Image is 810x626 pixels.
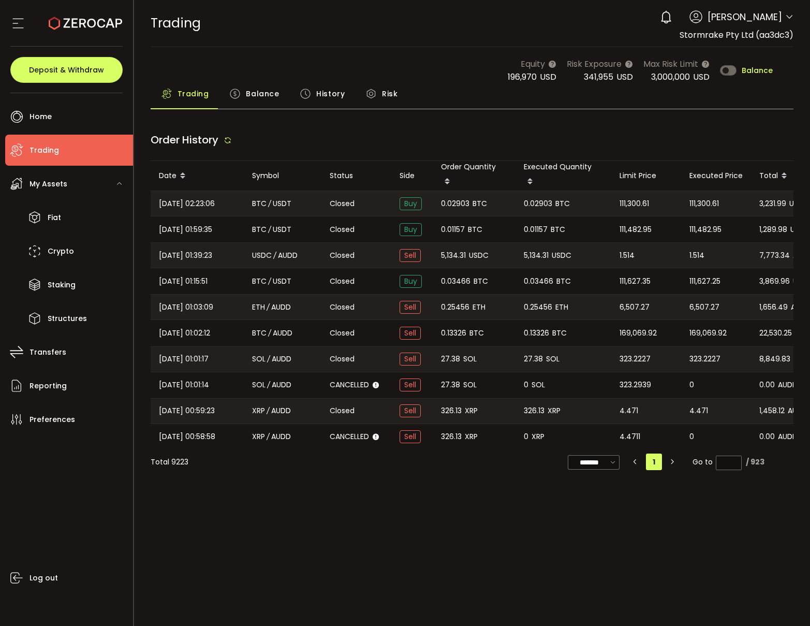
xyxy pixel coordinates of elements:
[159,301,213,313] span: [DATE] 01:03:09
[555,301,568,313] span: ETH
[159,198,215,210] span: [DATE] 02:23:06
[646,454,662,470] li: 1
[267,353,270,365] em: /
[473,301,485,313] span: ETH
[159,250,212,261] span: [DATE] 01:39:23
[746,457,764,468] div: / 923
[273,250,276,261] em: /
[400,430,421,443] span: Sell
[620,431,640,443] span: 4.4711
[30,345,66,360] span: Transfers
[524,198,552,210] span: 0.02903
[330,431,369,442] span: Cancelled
[316,83,345,104] span: History
[30,177,67,192] span: My Assets
[441,327,466,339] span: 0.13326
[524,431,528,443] span: 0
[391,170,433,182] div: Side
[330,302,355,313] span: Closed
[611,170,681,182] div: Limit Price
[759,250,790,261] span: 7,773.34
[330,224,355,235] span: Closed
[400,404,421,417] span: Sell
[400,275,422,288] span: Buy
[643,57,698,70] span: Max Risk Limit
[330,380,369,390] span: Cancelled
[400,223,422,236] span: Buy
[516,161,611,191] div: Executed Quantity
[556,275,571,287] span: BTC
[551,224,565,236] span: BTC
[778,431,798,443] span: AUDD
[159,275,208,287] span: [DATE] 01:15:51
[273,198,291,210] span: USDT
[400,197,422,210] span: Buy
[689,431,694,443] span: 0
[441,301,469,313] span: 0.25456
[441,224,465,236] span: 0.01157
[759,198,786,210] span: 3,231.99
[252,327,267,339] span: BTC
[524,275,553,287] span: 0.03466
[474,275,488,287] span: BTC
[30,412,75,427] span: Preferences
[693,71,710,83] span: USD
[10,57,123,83] button: Deposit & Withdraw
[252,275,267,287] span: BTC
[400,301,421,314] span: Sell
[330,198,355,209] span: Closed
[742,67,773,74] span: Balance
[524,301,552,313] span: 0.25456
[524,353,543,365] span: 27.38
[267,301,270,313] em: /
[330,405,355,416] span: Closed
[689,275,720,287] span: 111,627.25
[759,405,785,417] span: 1,458.12
[252,301,265,313] span: ETH
[330,276,355,287] span: Closed
[30,109,52,124] span: Home
[382,83,397,104] span: Risk
[759,301,788,313] span: 1,656.49
[252,379,266,391] span: SOL
[552,250,571,261] span: USDC
[321,170,391,182] div: Status
[689,379,694,391] span: 0
[465,431,478,443] span: XRP
[252,224,267,236] span: BTC
[271,405,291,417] span: AUDD
[555,198,570,210] span: BTC
[689,301,719,313] span: 6,507.27
[759,379,775,391] span: 0.00
[552,327,567,339] span: BTC
[759,224,787,236] span: 1,289.98
[268,327,271,339] em: /
[252,353,266,365] span: SOL
[159,405,215,417] span: [DATE] 00:59:23
[159,353,209,365] span: [DATE] 01:01:17
[708,10,782,24] span: [PERSON_NAME]
[252,405,265,417] span: XRP
[689,198,719,210] span: 111,300.61
[759,275,790,287] span: 3,869.96
[268,224,271,236] em: /
[441,405,462,417] span: 326.13
[246,83,279,104] span: Balance
[463,353,477,365] span: SOL
[616,71,633,83] span: USD
[465,405,478,417] span: XRP
[330,328,355,339] span: Closed
[778,379,798,391] span: AUDD
[473,198,487,210] span: BTC
[789,198,808,210] span: USDT
[524,379,528,391] span: 0
[521,57,545,70] span: Equity
[252,250,272,261] span: USDC
[693,455,742,469] span: Go to
[620,198,649,210] span: 111,300.61
[268,198,271,210] em: /
[620,379,651,391] span: 323.2939
[620,275,651,287] span: 111,627.35
[151,167,244,185] div: Date
[548,405,561,417] span: XRP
